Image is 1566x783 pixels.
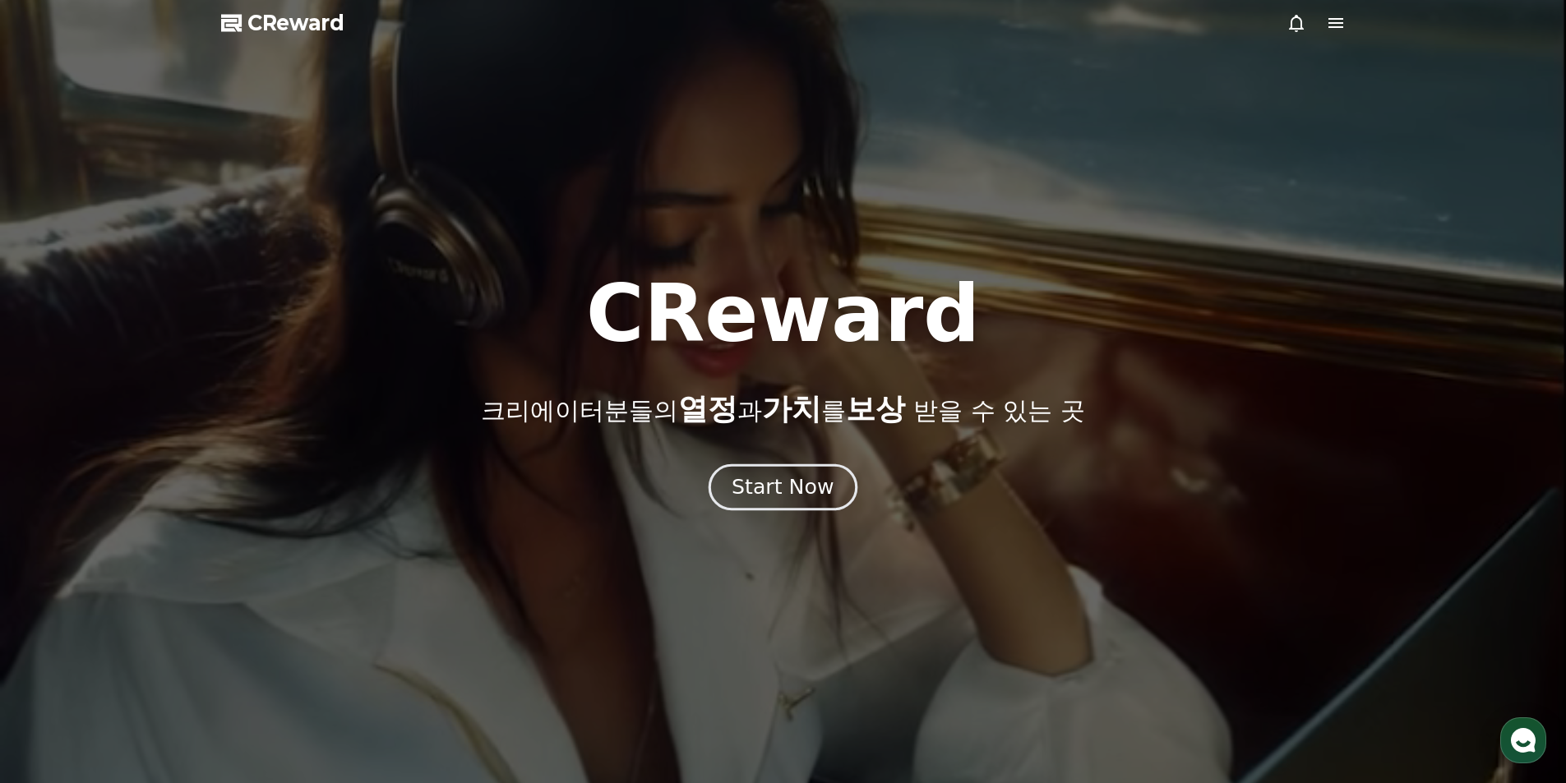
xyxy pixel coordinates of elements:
[709,463,857,510] button: Start Now
[481,393,1084,426] p: 크리에이터분들의 과 를 받을 수 있는 곳
[109,521,212,562] a: 대화
[52,546,62,559] span: 홈
[712,481,854,497] a: Start Now
[150,546,170,560] span: 대화
[586,274,980,353] h1: CReward
[846,392,905,426] span: 보상
[212,521,316,562] a: 설정
[5,521,109,562] a: 홈
[762,392,821,426] span: 가치
[732,473,834,501] div: Start Now
[254,546,274,559] span: 설정
[247,10,344,36] span: CReward
[678,392,737,426] span: 열정
[221,10,344,36] a: CReward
